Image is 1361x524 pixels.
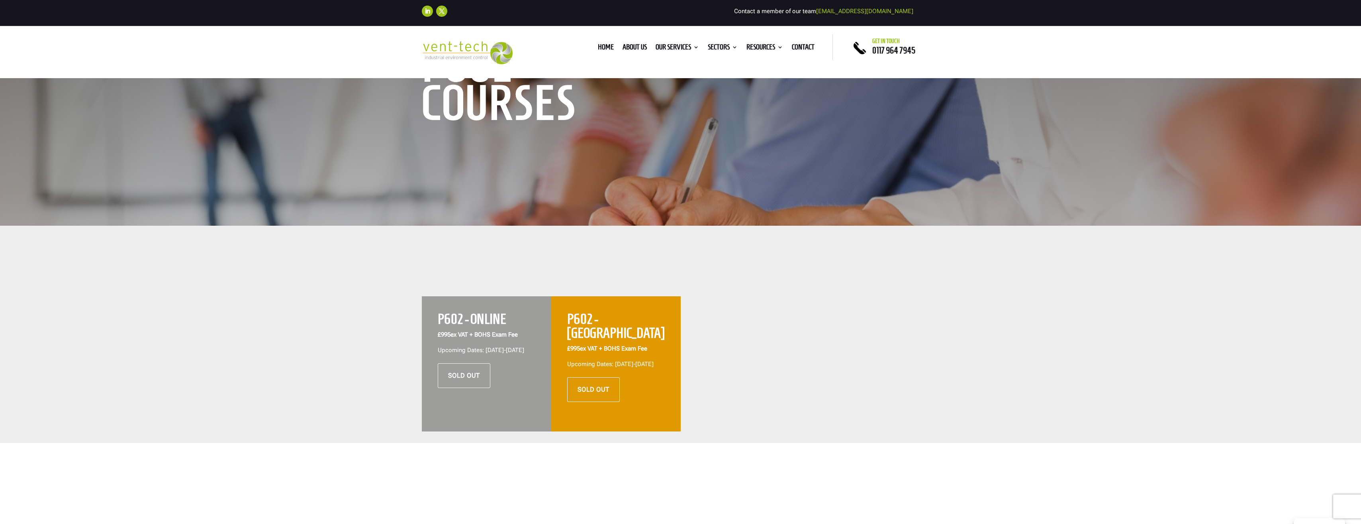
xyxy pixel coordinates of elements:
[567,345,580,352] span: £995
[438,363,490,388] a: SOLD OUT
[623,44,647,53] a: About us
[438,331,450,338] span: £995
[436,6,447,17] a: Follow on X
[438,312,535,330] h2: P602 - ONLINE
[422,6,433,17] a: Follow on LinkedIn
[734,8,913,15] span: Contact a member of our team
[872,45,915,55] a: 0117 964 7945
[872,38,900,44] span: Get in touch
[656,44,699,53] a: Our Services
[816,8,913,15] a: [EMAIL_ADDRESS][DOMAIN_NAME]
[567,312,665,344] h2: P602 - [GEOGRAPHIC_DATA]
[567,360,665,369] p: Upcoming Dates: [DATE]-[DATE]
[438,331,518,338] strong: ex VAT + BOHS Exam Fee
[792,44,815,53] a: Contact
[567,377,620,402] a: SOLD OUT
[422,41,513,65] img: 2023-09-27T08_35_16.549ZVENT-TECH---Clear-background
[746,44,783,53] a: Resources
[598,44,614,53] a: Home
[422,45,665,126] h1: P602 Courses
[567,345,647,352] strong: ex VAT + BOHS Exam Fee
[708,44,738,53] a: Sectors
[438,346,535,355] p: Upcoming Dates: [DATE]-[DATE]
